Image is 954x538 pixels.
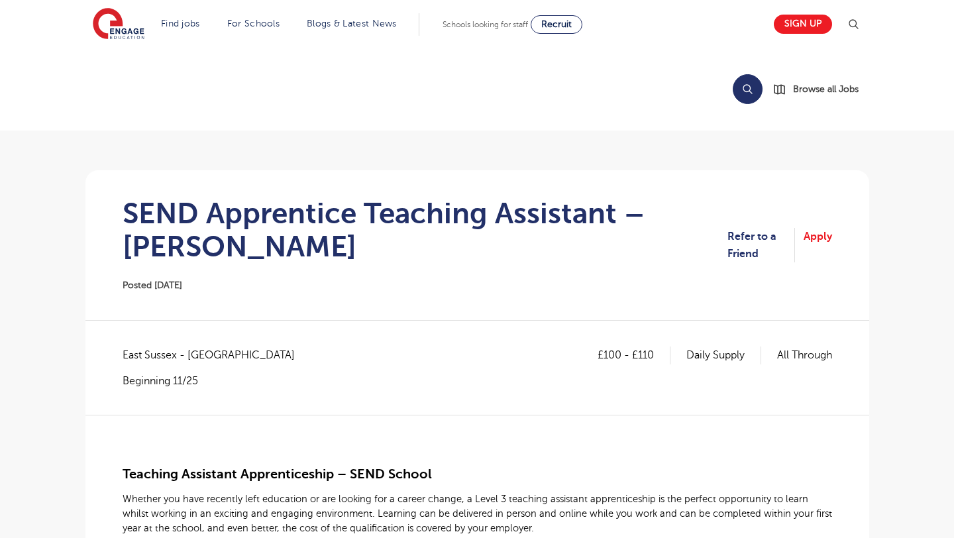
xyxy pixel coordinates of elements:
a: Refer to a Friend [727,228,794,263]
a: Recruit [531,15,582,34]
a: Apply [804,228,832,263]
h1: SEND Apprentice Teaching Assistant – [PERSON_NAME] [123,197,728,263]
span: Schools looking for staff [443,20,528,29]
span: Browse all Jobs [793,81,859,97]
a: Find jobs [161,19,200,28]
a: For Schools [227,19,280,28]
span: Recruit [541,19,572,29]
a: Sign up [774,15,832,34]
a: Browse all Jobs [773,81,869,97]
span: Posted [DATE] [123,280,182,290]
span: East Sussex - [GEOGRAPHIC_DATA] [123,347,308,364]
button: Search [733,74,763,104]
p: Beginning 11/25 [123,374,308,388]
span: Teaching Assistant Apprenticeship – SEND School [123,466,432,482]
p: All Through [777,347,832,364]
span: Whether you have recently left education or are looking for a career change, a Level 3 teaching a... [123,494,832,533]
a: Blogs & Latest News [307,19,397,28]
p: £100 - £110 [598,347,670,364]
img: Engage Education [93,8,144,41]
p: Daily Supply [686,347,761,364]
